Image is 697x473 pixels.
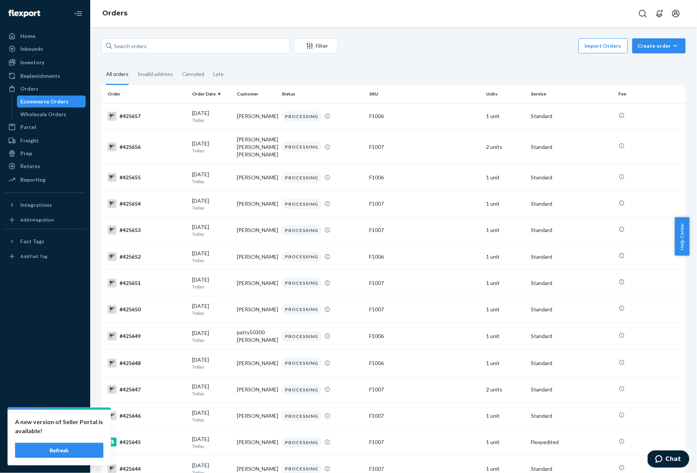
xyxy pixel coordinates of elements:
[234,270,279,296] td: [PERSON_NAME]
[108,359,186,368] div: #425648
[189,85,234,103] th: Order Date
[213,64,224,84] div: Late
[483,164,528,191] td: 1 unit
[483,85,528,103] th: Units
[5,250,86,262] a: Add Fast Tag
[102,38,289,53] input: Search orders
[237,91,276,97] div: Customer
[282,252,321,262] div: PROCESSING
[369,112,480,120] div: F1006
[20,137,39,144] div: Freight
[531,143,612,151] p: Standard
[20,72,60,80] div: Replenishments
[234,129,279,164] td: [PERSON_NAME] [PERSON_NAME] [PERSON_NAME]
[108,411,186,420] div: #425646
[282,358,321,368] div: PROCESSING
[234,350,279,376] td: [PERSON_NAME]
[96,3,133,24] ol: breadcrumbs
[369,200,480,208] div: F1007
[192,329,231,343] div: [DATE]
[192,364,231,370] p: Today
[234,244,279,270] td: [PERSON_NAME]
[483,103,528,129] td: 1 unit
[192,109,231,123] div: [DATE]
[531,386,612,393] p: Standard
[282,199,321,209] div: PROCESSING
[369,438,480,446] div: F1007
[282,331,321,341] div: PROCESSING
[8,10,40,17] img: Flexport logo
[531,465,612,473] p: Standard
[369,174,480,181] div: F1006
[579,38,628,53] button: Import Orders
[5,43,86,55] a: Inbounds
[192,383,231,397] div: [DATE]
[5,414,86,426] a: Settings
[192,178,231,185] p: Today
[369,253,480,261] div: F1006
[108,252,186,261] div: #425652
[483,217,528,243] td: 1 unit
[5,426,86,438] button: Talk to Support
[5,121,86,133] a: Parcel
[192,197,231,211] div: [DATE]
[366,85,483,103] th: SKU
[192,443,231,449] p: Today
[282,278,321,288] div: PROCESSING
[282,437,321,447] div: PROCESSING
[369,226,480,234] div: F1007
[279,85,366,103] th: Status
[5,174,86,186] a: Reporting
[234,103,279,129] td: [PERSON_NAME]
[369,143,480,151] div: F1007
[483,191,528,217] td: 1 unit
[369,386,480,393] div: F1007
[20,253,47,259] div: Add Fast Tag
[102,85,189,103] th: Order
[192,117,231,123] p: Today
[652,6,667,21] button: Open notifications
[108,199,186,208] div: #425654
[369,279,480,287] div: F1007
[5,160,86,172] a: Returns
[192,231,231,237] p: Today
[108,226,186,235] div: #425653
[192,257,231,264] p: Today
[20,201,52,209] div: Integrations
[234,376,279,403] td: [PERSON_NAME]
[192,337,231,343] p: Today
[20,238,44,245] div: Fast Tags
[234,429,279,455] td: [PERSON_NAME]
[483,350,528,376] td: 1 unit
[17,96,86,108] a: Ecommerce Orders
[483,403,528,429] td: 1 unit
[20,162,40,170] div: Returns
[15,443,103,458] button: Refresh
[282,304,321,314] div: PROCESSING
[192,276,231,290] div: [DATE]
[675,217,689,256] button: Help Center
[5,439,86,451] a: Help Center
[20,85,38,92] div: Orders
[108,143,186,152] div: #425656
[528,85,615,103] th: Service
[21,98,69,105] div: Ecommerce Orders
[282,411,321,421] div: PROCESSING
[21,111,67,118] div: Wholesale Orders
[20,176,45,183] div: Reporting
[20,217,54,223] div: Add Integration
[20,150,32,157] div: Prep
[483,270,528,296] td: 1 unit
[15,417,103,435] p: A new version of Seller Portal is available!
[531,112,612,120] p: Standard
[369,412,480,420] div: F1007
[483,296,528,323] td: 1 unit
[5,214,86,226] a: Add Integration
[282,225,321,235] div: PROCESSING
[102,9,127,17] a: Orders
[108,112,186,121] div: #425657
[5,135,86,147] a: Freight
[20,59,44,66] div: Inventory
